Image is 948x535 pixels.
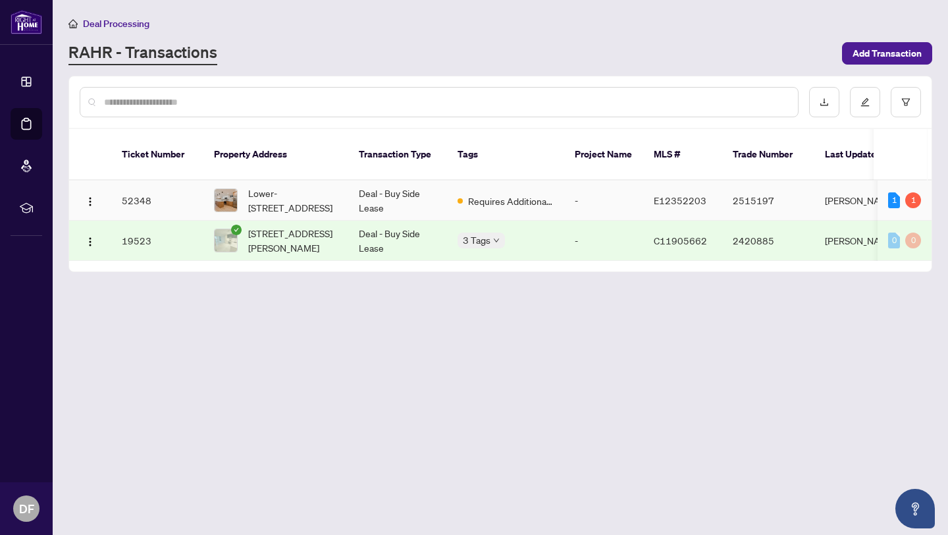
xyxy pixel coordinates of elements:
td: - [564,221,643,261]
span: download [820,98,829,107]
span: DF [19,499,34,518]
img: Logo [85,237,95,247]
th: Ticket Number [111,129,203,181]
a: RAHR - Transactions [68,42,217,65]
span: Deal Processing [83,18,149,30]
img: thumbnail-img [215,189,237,211]
button: download [809,87,839,117]
img: thumbnail-img [215,229,237,252]
img: logo [11,10,42,34]
span: C11905662 [654,235,707,246]
td: - [564,181,643,221]
span: home [68,19,78,28]
button: Add Transaction [842,42,932,65]
th: Property Address [203,129,348,181]
td: [PERSON_NAME] [814,221,913,261]
button: Logo [80,230,101,251]
td: Deal - Buy Side Lease [348,181,447,221]
button: edit [850,87,880,117]
span: down [493,237,500,244]
span: [STREET_ADDRESS][PERSON_NAME] [248,226,338,255]
span: check-circle [231,225,242,235]
td: 19523 [111,221,203,261]
div: 1 [888,192,900,208]
div: 1 [905,192,921,208]
th: Project Name [564,129,643,181]
div: 0 [905,233,921,248]
span: filter [901,98,910,107]
th: MLS # [643,129,722,181]
img: Logo [85,196,95,207]
th: Transaction Type [348,129,447,181]
button: filter [891,87,921,117]
button: Open asap [895,489,935,528]
th: Trade Number [722,129,814,181]
td: 2420885 [722,221,814,261]
span: 3 Tags [463,233,490,248]
td: 2515197 [722,181,814,221]
span: Lower-[STREET_ADDRESS] [248,186,338,215]
span: Add Transaction [853,43,922,64]
td: [PERSON_NAME] [814,181,913,221]
span: E12352203 [654,194,706,206]
span: Requires Additional Docs [468,194,554,208]
td: Deal - Buy Side Lease [348,221,447,261]
th: Last Updated By [814,129,913,181]
button: Logo [80,190,101,211]
div: 0 [888,233,900,248]
th: Tags [447,129,564,181]
span: edit [860,98,870,107]
td: 52348 [111,181,203,221]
